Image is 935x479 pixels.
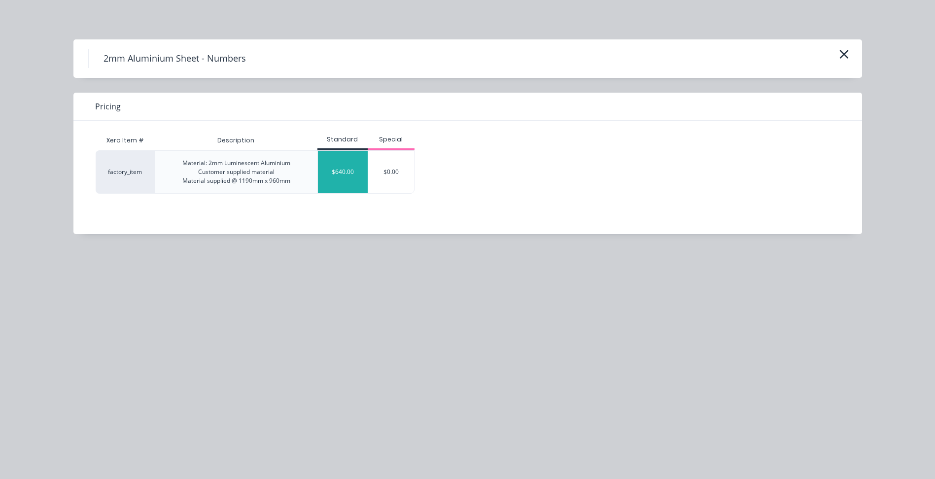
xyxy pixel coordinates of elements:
div: $640.00 [318,151,368,193]
div: Special [368,135,415,144]
div: $0.00 [368,151,415,193]
div: Material: 2mm Luminescent Aluminium Customer supplied material Material supplied @ 1190mm x 960mm [182,159,290,185]
h4: 2mm Aluminium Sheet - Numbers [88,49,261,68]
div: Standard [317,135,368,144]
div: Xero Item # [96,131,155,150]
span: Pricing [95,101,121,112]
div: factory_item [96,150,155,194]
div: Description [209,128,262,153]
